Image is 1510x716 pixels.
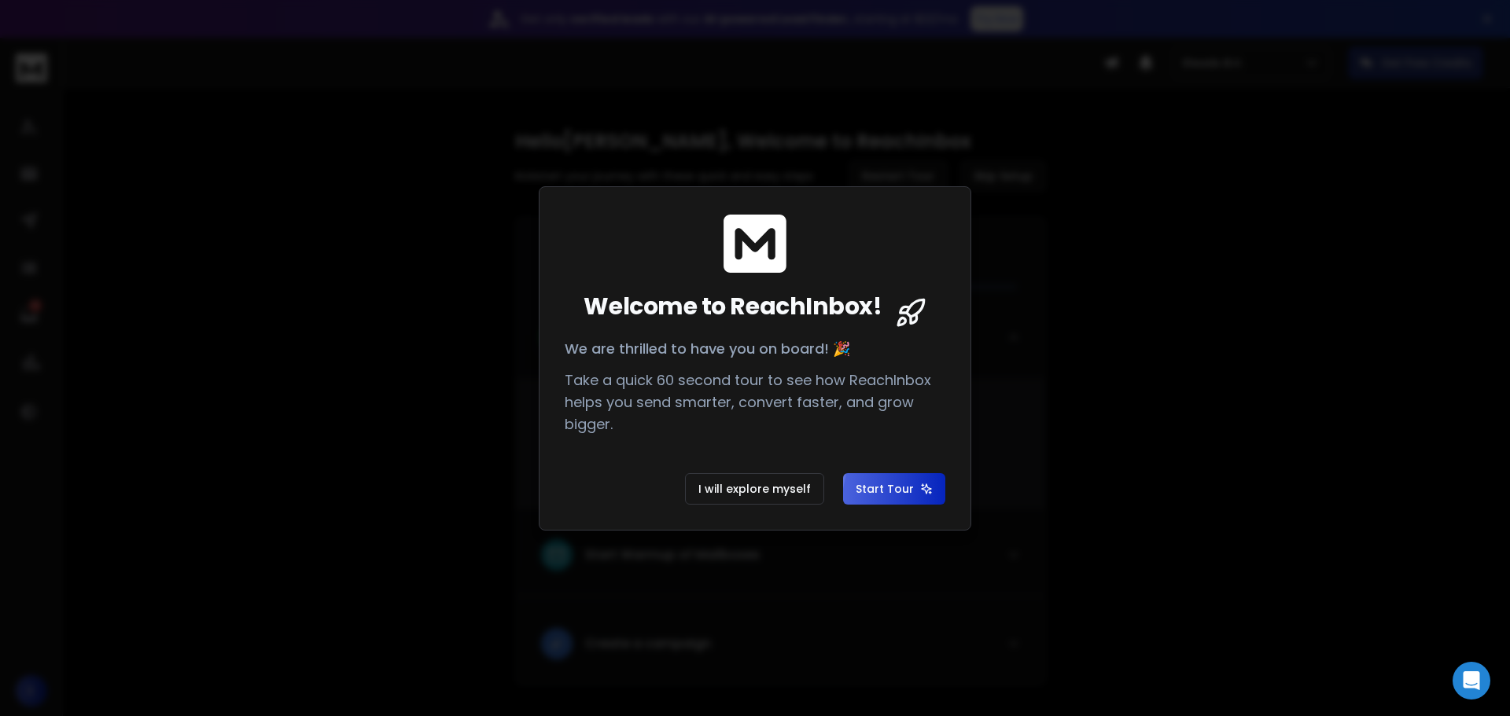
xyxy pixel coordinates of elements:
[584,292,882,321] span: Welcome to ReachInbox!
[1453,662,1490,699] div: Open Intercom Messenger
[856,481,933,497] span: Start Tour
[565,338,945,360] p: We are thrilled to have you on board! 🎉
[843,473,945,505] button: Start Tour
[685,473,824,505] button: I will explore myself
[565,369,945,435] p: Take a quick 60 second tour to see how ReachInbox helps you send smarter, convert faster, and gro...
